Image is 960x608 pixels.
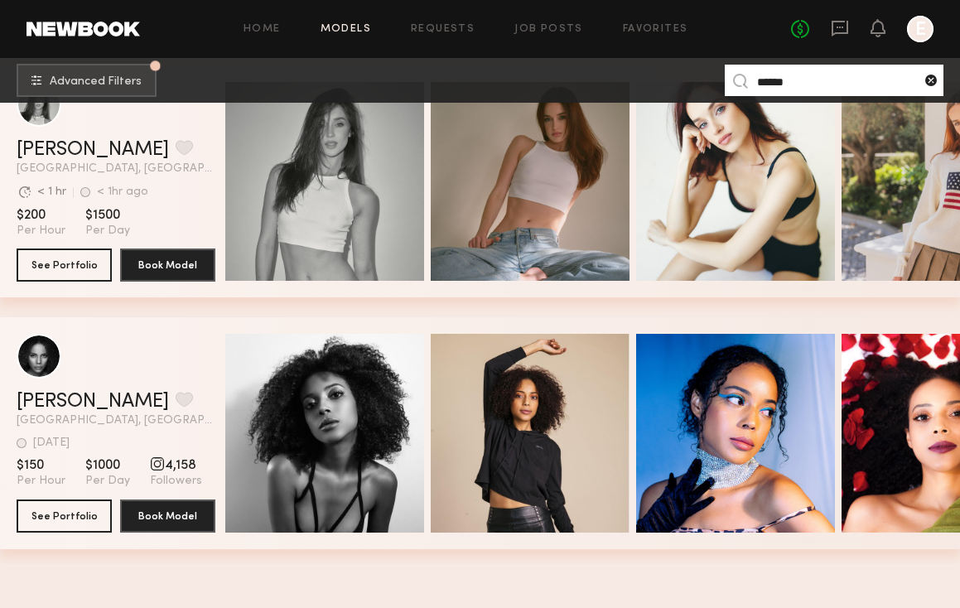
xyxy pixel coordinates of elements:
span: Per Hour [17,224,65,239]
a: [PERSON_NAME] [17,392,169,412]
span: 4,158 [150,457,202,474]
span: Per Hour [17,474,65,489]
span: [GEOGRAPHIC_DATA], [GEOGRAPHIC_DATA] [17,415,215,427]
button: See Portfolio [17,249,112,282]
div: < 1 hr [37,186,66,198]
div: [DATE] [33,437,70,449]
button: Book Model [120,499,215,533]
a: E [907,16,933,42]
span: $1000 [85,457,130,474]
span: $200 [17,207,65,224]
span: [GEOGRAPHIC_DATA], [GEOGRAPHIC_DATA] [17,163,215,175]
span: $150 [17,457,65,474]
a: Requests [411,24,475,35]
span: $1500 [85,207,130,224]
button: See Portfolio [17,499,112,533]
a: [PERSON_NAME] [17,140,169,160]
span: Advanced Filters [50,76,142,88]
button: Advanced Filters [17,64,157,97]
span: Per Day [85,474,130,489]
button: Book Model [120,249,215,282]
span: Per Day [85,224,130,239]
a: Models [321,24,371,35]
a: Home [244,24,281,35]
a: Favorites [623,24,688,35]
span: Followers [150,474,202,489]
a: Job Posts [514,24,583,35]
div: < 1hr ago [97,186,148,198]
